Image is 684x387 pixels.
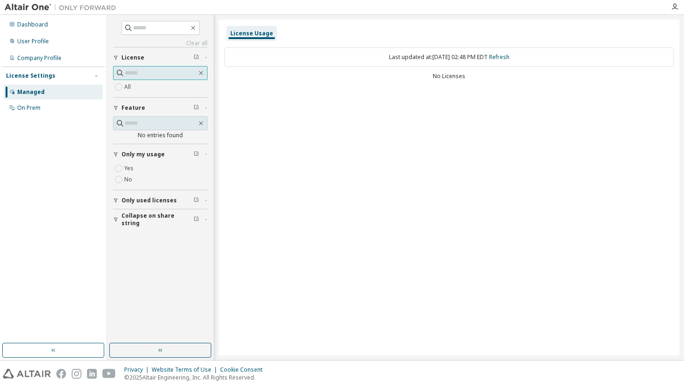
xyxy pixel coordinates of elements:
[102,369,116,379] img: youtube.svg
[17,38,49,45] div: User Profile
[113,144,208,165] button: Only my usage
[124,366,152,374] div: Privacy
[5,3,121,12] img: Altair One
[224,47,674,67] div: Last updated at: [DATE] 02:48 PM EDT
[17,88,45,96] div: Managed
[194,216,199,223] span: Clear filter
[3,369,51,379] img: altair_logo.svg
[152,366,220,374] div: Website Terms of Use
[124,81,133,93] label: All
[124,374,268,381] p: © 2025 Altair Engineering, Inc. All Rights Reserved.
[124,163,135,174] label: Yes
[194,151,199,158] span: Clear filter
[72,369,81,379] img: instagram.svg
[230,30,273,37] div: License Usage
[121,54,144,61] span: License
[121,151,165,158] span: Only my usage
[113,98,208,118] button: Feature
[124,174,134,185] label: No
[56,369,66,379] img: facebook.svg
[17,21,48,28] div: Dashboard
[489,53,510,61] a: Refresh
[17,104,40,112] div: On Prem
[17,54,61,62] div: Company Profile
[194,104,199,112] span: Clear filter
[194,197,199,204] span: Clear filter
[87,369,97,379] img: linkedin.svg
[113,209,208,230] button: Collapse on share string
[6,72,55,80] div: License Settings
[113,190,208,211] button: Only used licenses
[113,47,208,68] button: License
[121,197,177,204] span: Only used licenses
[113,40,208,47] a: Clear all
[113,132,208,139] div: No entries found
[224,73,674,80] div: No Licenses
[121,104,145,112] span: Feature
[194,54,199,61] span: Clear filter
[220,366,268,374] div: Cookie Consent
[121,212,194,227] span: Collapse on share string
